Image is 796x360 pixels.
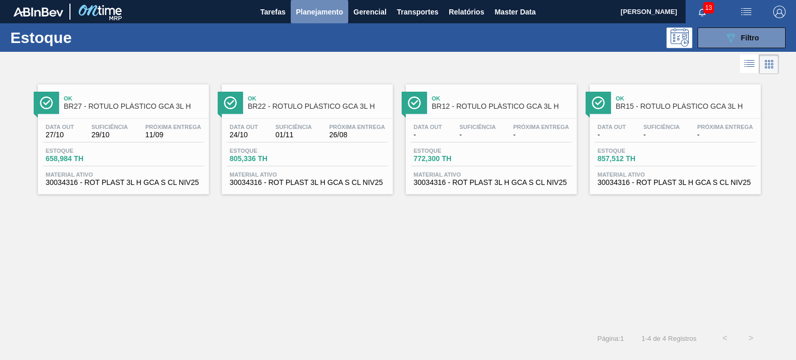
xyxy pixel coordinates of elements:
div: Pogramando: nenhum usuário selecionado [666,27,692,48]
span: - [697,131,753,139]
span: 30034316 - ROT PLAST 3L H GCA S CL NIV25 [414,179,569,186]
span: Próxima Entrega [697,124,753,130]
span: Ok [616,95,756,102]
span: Estoque [230,148,302,154]
span: 30034316 - ROT PLAST 3L H GCA S CL NIV25 [46,179,201,186]
span: 01/11 [275,131,311,139]
span: BR12 - RÓTULO PLÁSTICO GCA 3L H [432,103,572,110]
span: 11/09 [145,131,201,139]
span: 13 [703,2,714,13]
span: Material ativo [598,171,753,178]
span: Estoque [598,148,670,154]
a: ÍconeOkBR12 - RÓTULO PLÁSTICO GCA 3L HData out-Suficiência-Próxima Entrega-Estoque772,300 THMater... [398,77,582,194]
span: 24/10 [230,131,258,139]
span: 26/08 [329,131,385,139]
span: Ok [432,95,572,102]
span: Material ativo [414,171,569,178]
span: 658,984 TH [46,155,118,163]
span: Material ativo [230,171,385,178]
span: Data out [46,124,74,130]
span: Suficiência [91,124,127,130]
span: Material ativo [46,171,201,178]
span: Estoque [414,148,486,154]
span: 30034316 - ROT PLAST 3L H GCA S CL NIV25 [230,179,385,186]
span: Suficiência [643,124,679,130]
span: Transportes [397,6,438,18]
span: 857,512 TH [598,155,670,163]
span: - [459,131,495,139]
a: ÍconeOkBR27 - RÓTULO PLÁSTICO GCA 3L HData out27/10Suficiência29/10Próxima Entrega11/09Estoque658... [30,77,214,194]
span: 27/10 [46,131,74,139]
span: Suficiência [459,124,495,130]
span: 29/10 [91,131,127,139]
div: Visão em Cards [759,54,779,74]
span: BR15 - RÓTULO PLÁSTICO GCA 3L H [616,103,756,110]
span: Planejamento [296,6,343,18]
div: Visão em Lista [740,54,759,74]
span: Data out [414,124,442,130]
span: Gerencial [353,6,387,18]
span: - [598,131,626,139]
span: Próxima Entrega [513,124,569,130]
button: < [712,325,738,351]
span: Tarefas [260,6,286,18]
button: Notificações [686,5,719,19]
span: Próxima Entrega [329,124,385,130]
span: BR27 - RÓTULO PLÁSTICO GCA 3L H [64,103,204,110]
span: Próxima Entrega [145,124,201,130]
h1: Estoque [10,32,159,44]
img: Ícone [224,96,237,109]
img: userActions [740,6,752,18]
button: Filtro [698,27,786,48]
span: - [643,131,679,139]
span: Suficiência [275,124,311,130]
span: Data out [230,124,258,130]
span: Página : 1 [598,335,624,342]
span: BR22 - RÓTULO PLÁSTICO GCA 3L H [248,103,388,110]
span: Relatórios [449,6,484,18]
span: Filtro [741,34,759,42]
span: - [513,131,569,139]
span: Ok [248,95,388,102]
span: Master Data [494,6,535,18]
span: Estoque [46,148,118,154]
img: TNhmsLtSVTkK8tSr43FrP2fwEKptu5GPRR3wAAAABJRU5ErkJggg== [13,7,63,17]
img: Ícone [40,96,53,109]
span: 1 - 4 de 4 Registros [639,335,696,342]
a: ÍconeOkBR15 - RÓTULO PLÁSTICO GCA 3L HData out-Suficiência-Próxima Entrega-Estoque857,512 THMater... [582,77,766,194]
img: Ícone [592,96,605,109]
span: - [414,131,442,139]
button: > [738,325,764,351]
img: Ícone [408,96,421,109]
span: 30034316 - ROT PLAST 3L H GCA S CL NIV25 [598,179,753,186]
a: ÍconeOkBR22 - RÓTULO PLÁSTICO GCA 3L HData out24/10Suficiência01/11Próxima Entrega26/08Estoque805... [214,77,398,194]
span: 805,336 TH [230,155,302,163]
span: 772,300 TH [414,155,486,163]
span: Ok [64,95,204,102]
img: Logout [773,6,786,18]
span: Data out [598,124,626,130]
